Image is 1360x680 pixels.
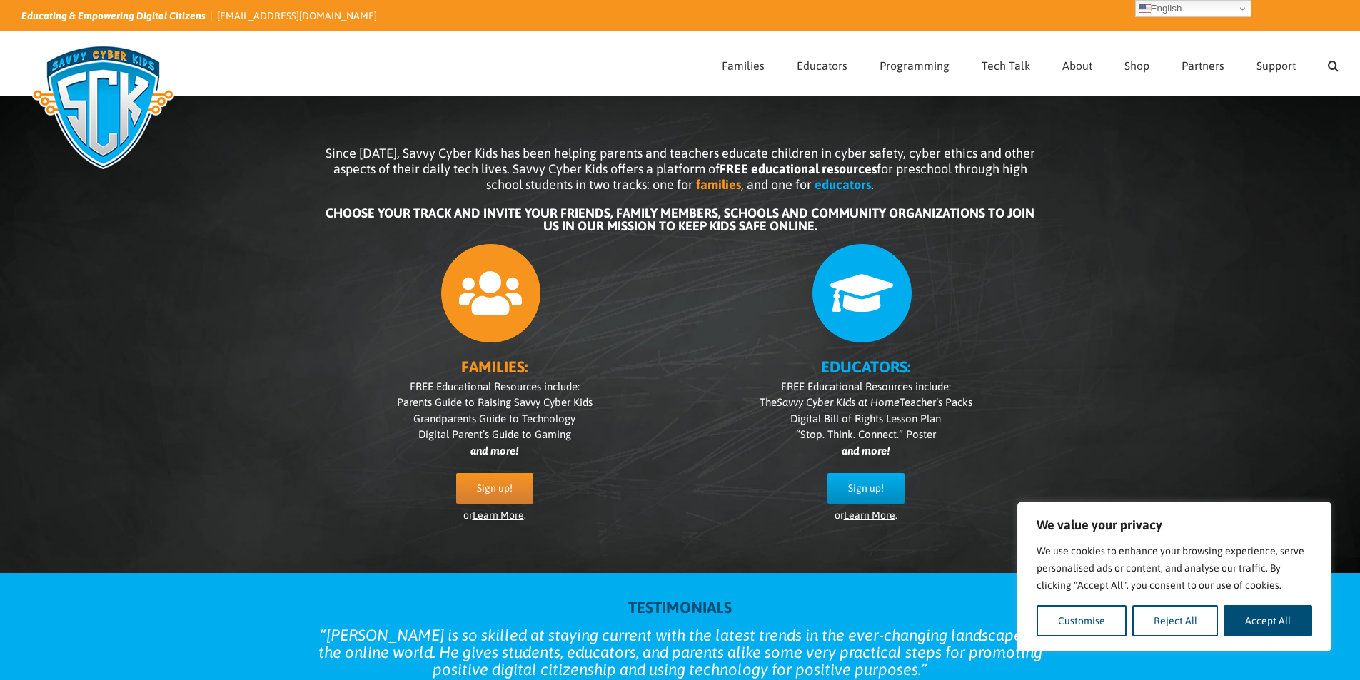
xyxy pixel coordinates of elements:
i: Savvy Cyber Kids at Home [777,396,900,408]
b: educators [815,177,871,192]
span: Shop [1124,60,1149,71]
span: Sign up! [477,482,513,494]
i: and more! [470,445,518,457]
span: Support [1256,60,1296,71]
span: . [871,177,874,192]
span: Digital Bill of Rights Lesson Plan [790,412,941,425]
b: FAMILIES: [461,357,528,376]
b: families [696,177,741,192]
a: Support [1256,32,1296,95]
blockquote: [PERSON_NAME] is so skilled at staying current with the latest trends in the ever-changing landsc... [309,626,1052,678]
b: FREE educational resources [720,161,877,176]
span: Partners [1182,60,1224,71]
a: Learn More [473,509,524,521]
a: Sign up! [827,473,905,504]
button: Reject All [1132,605,1219,636]
a: Sign up! [456,473,533,504]
span: or . [463,509,526,521]
button: Customise [1037,605,1127,636]
span: FREE Educational Resources include: [781,380,951,392]
span: About [1062,60,1092,71]
p: We use cookies to enhance your browsing experience, serve personalised ads or content, and analys... [1037,542,1312,594]
a: Learn More [844,509,895,521]
span: Parents Guide to Raising Savvy Cyber Kids [397,396,593,408]
a: About [1062,32,1092,95]
a: Partners [1182,32,1224,95]
p: We value your privacy [1037,517,1312,534]
span: FREE Educational Resources include: [410,380,580,392]
strong: TESTIMONIALS [628,598,732,616]
nav: Main Menu [722,32,1339,95]
a: Families [722,32,765,95]
span: Sign up! [848,482,884,494]
img: Savvy Cyber Kids Logo [21,36,185,178]
a: Tech Talk [982,32,1030,95]
span: , and one for [741,177,812,192]
a: [EMAIL_ADDRESS][DOMAIN_NAME] [217,10,377,21]
i: and more! [842,445,890,457]
b: CHOOSE YOUR TRACK AND INVITE YOUR FRIENDS, FAMILY MEMBERS, SCHOOLS AND COMMUNITY ORGANIZATIONS TO... [326,205,1034,233]
span: Grandparents Guide to Technology [413,412,575,425]
span: Programming [880,60,950,71]
span: Educators [797,60,847,71]
button: Accept All [1224,605,1312,636]
a: Educators [797,32,847,95]
a: Programming [880,32,950,95]
span: The Teacher’s Packs [760,396,972,408]
span: Since [DATE], Savvy Cyber Kids has been helping parents and teachers educate children in cyber sa... [326,146,1035,192]
b: EDUCATORS: [821,357,910,376]
img: en [1139,3,1151,14]
span: “Stop. Think. Connect.” Poster [796,428,936,440]
span: Digital Parent’s Guide to Gaming [418,428,571,440]
i: Educating & Empowering Digital Citizens [21,10,206,21]
span: or . [835,509,897,521]
a: Search [1328,32,1339,95]
span: Tech Talk [982,60,1030,71]
span: Families [722,60,765,71]
a: Shop [1124,32,1149,95]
